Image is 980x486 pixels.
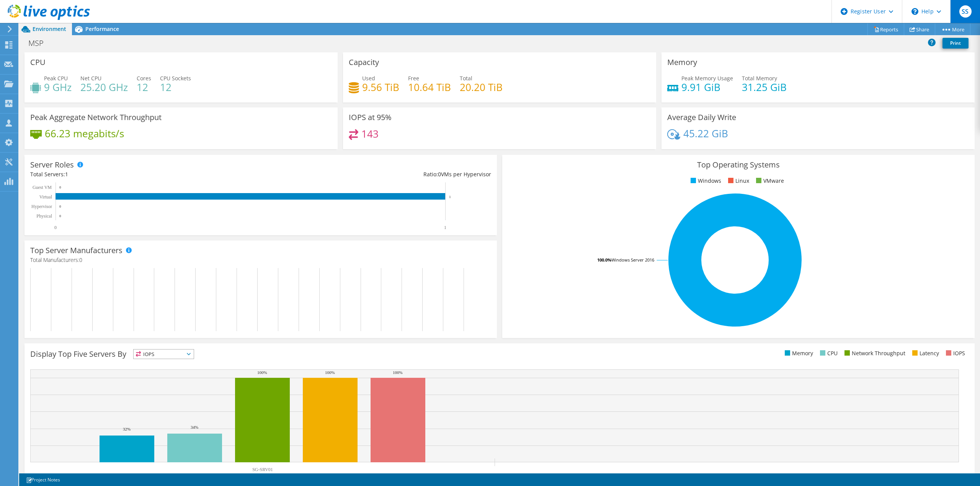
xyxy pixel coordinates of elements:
text: 0 [59,205,61,208]
text: SG-SRV01 [252,467,273,472]
h4: 9.91 GiB [681,83,733,91]
h3: Peak Aggregate Network Throughput [30,113,162,122]
h4: 20.20 TiB [460,83,503,91]
text: 0 [54,225,57,230]
h3: Server Roles [30,161,74,169]
span: CPU Sockets [160,75,191,82]
h4: 9 GHz [44,83,72,91]
li: VMware [754,177,784,185]
li: Network Throughput [843,349,905,358]
a: Reports [867,23,904,35]
h4: 66.23 megabits/s [45,129,124,138]
a: Share [904,23,935,35]
h4: 31.25 GiB [742,83,787,91]
tspan: 100.0% [597,257,611,263]
h4: 9.56 TiB [362,83,399,91]
h3: CPU [30,58,46,67]
div: Ratio: VMs per Hypervisor [261,170,491,179]
h3: Memory [667,58,697,67]
text: 32% [123,427,131,431]
li: Memory [783,349,813,358]
h4: 12 [137,83,151,91]
h4: Total Manufacturers: [30,256,491,264]
text: 100% [393,370,403,375]
span: IOPS [134,349,194,359]
span: Peak CPU [44,75,68,82]
text: 0 [59,185,61,189]
h4: 25.20 GHz [80,83,128,91]
span: Total Memory [742,75,777,82]
li: Windows [689,177,721,185]
div: Total Servers: [30,170,261,179]
text: 100% [257,370,267,375]
text: Hypervisor [31,204,52,209]
span: Free [408,75,419,82]
span: Peak Memory Usage [681,75,733,82]
span: Used [362,75,375,82]
span: Environment [33,25,66,33]
span: 0 [79,256,82,263]
text: Physical [36,213,52,219]
svg: \n [911,8,918,15]
span: Total [460,75,472,82]
text: Virtual [39,194,52,200]
span: Net CPU [80,75,101,82]
span: 1 [65,171,68,178]
span: Cores [137,75,151,82]
a: More [935,23,970,35]
h1: MSP [25,39,56,47]
h3: Capacity [349,58,379,67]
text: 100% [325,370,335,375]
text: 1 [444,225,446,230]
h4: 10.64 TiB [408,83,451,91]
li: Linux [726,177,749,185]
h4: 12 [160,83,191,91]
span: Performance [85,25,119,33]
span: SS [959,5,972,18]
h3: Average Daily Write [667,113,736,122]
li: CPU [818,349,838,358]
h3: Top Operating Systems [508,161,969,169]
h4: 45.22 GiB [683,129,728,138]
h3: Top Server Manufacturers [30,246,122,255]
a: Project Notes [21,475,65,484]
span: 0 [438,171,441,178]
text: Guest VM [33,185,52,190]
h4: 143 [361,130,379,138]
text: 0 [59,214,61,218]
text: 34% [191,425,198,429]
h3: IOPS at 95% [349,113,392,122]
tspan: Windows Server 2016 [611,257,654,263]
a: Print [942,38,969,49]
li: Latency [910,349,939,358]
text: 1 [449,195,451,199]
li: IOPS [944,349,965,358]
